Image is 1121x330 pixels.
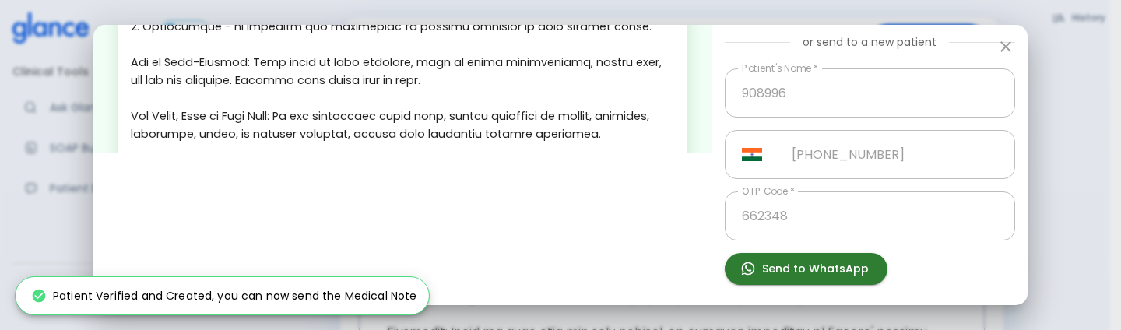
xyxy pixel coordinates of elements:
[742,184,795,198] label: OTP Code
[31,282,416,310] div: Patient Verified and Created, you can now send the Medical Note
[742,61,818,75] label: Patient's Name
[803,34,937,50] p: or send to a new patient
[725,68,1015,118] input: Enter Patient's Name
[725,253,887,285] button: Send to WhatsApp
[775,130,1015,179] input: Enter Patient's WhatsApp Number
